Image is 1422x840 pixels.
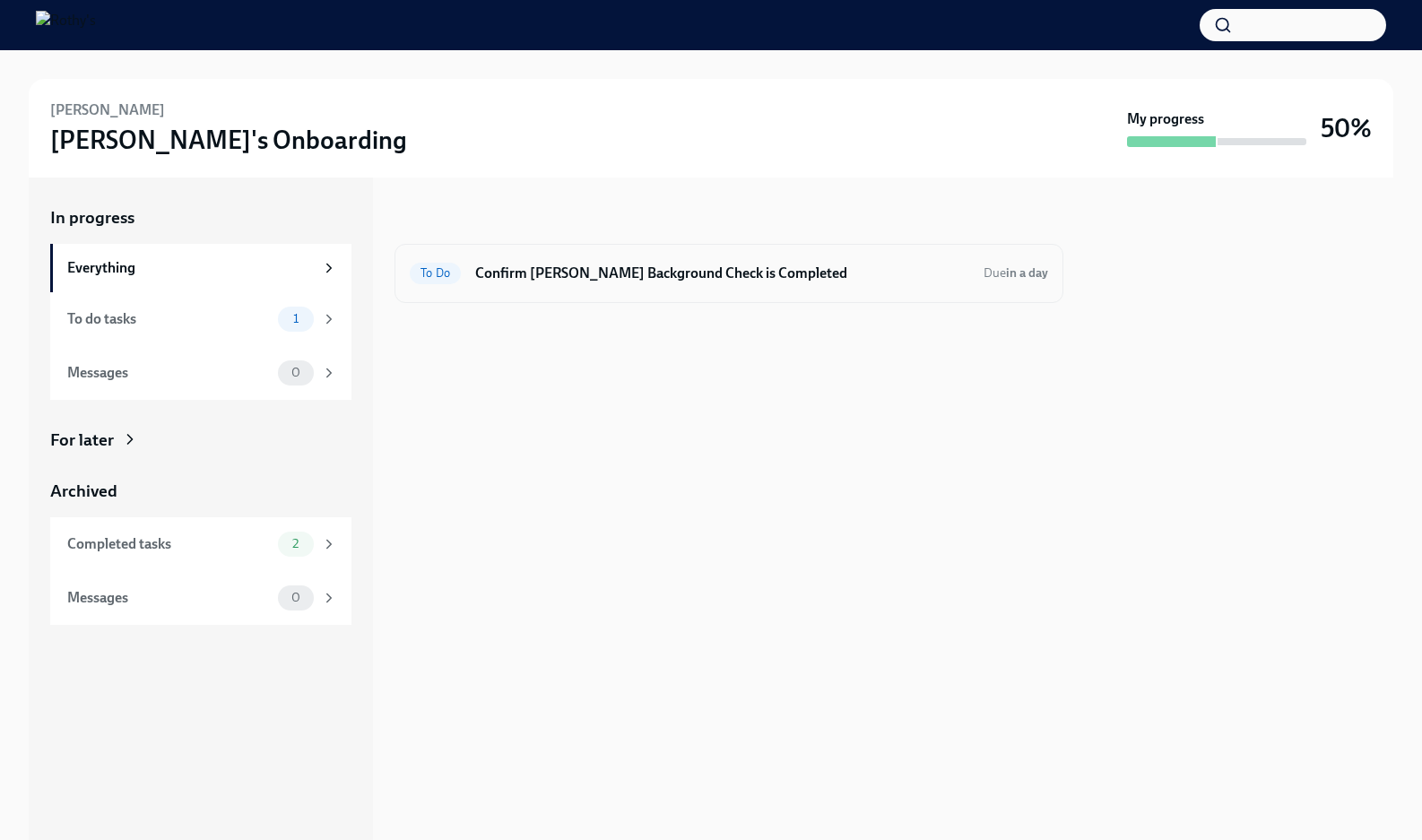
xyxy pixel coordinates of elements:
h3: 50% [1321,112,1372,144]
span: 0 [281,366,311,379]
span: August 15th, 2025 09:00 [984,264,1048,281]
span: To Do [410,266,461,280]
a: Everything [50,244,351,292]
img: Rothy's [36,11,96,39]
div: In progress [395,206,479,229]
span: 2 [282,537,309,550]
span: 0 [281,591,311,604]
strong: in a day [1006,265,1048,281]
a: Completed tasks2 [50,517,351,571]
a: Archived [50,480,351,503]
span: Due [984,265,1048,281]
h6: Confirm [PERSON_NAME] Background Check is Completed [475,264,969,283]
a: To do tasks1 [50,292,351,346]
strong: My progress [1127,109,1204,129]
div: To do tasks [67,309,271,329]
div: Everything [67,258,314,278]
a: To DoConfirm [PERSON_NAME] Background Check is CompletedDuein a day [410,259,1048,288]
a: In progress [50,206,351,229]
h3: [PERSON_NAME]'s Onboarding [50,124,407,156]
span: 1 [282,312,309,325]
div: For later [50,429,114,452]
a: For later [50,429,351,452]
a: Messages0 [50,571,351,625]
div: Messages [67,363,271,383]
h6: [PERSON_NAME] [50,100,165,120]
a: Messages0 [50,346,351,400]
div: Messages [67,588,271,608]
div: Completed tasks [67,534,271,554]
